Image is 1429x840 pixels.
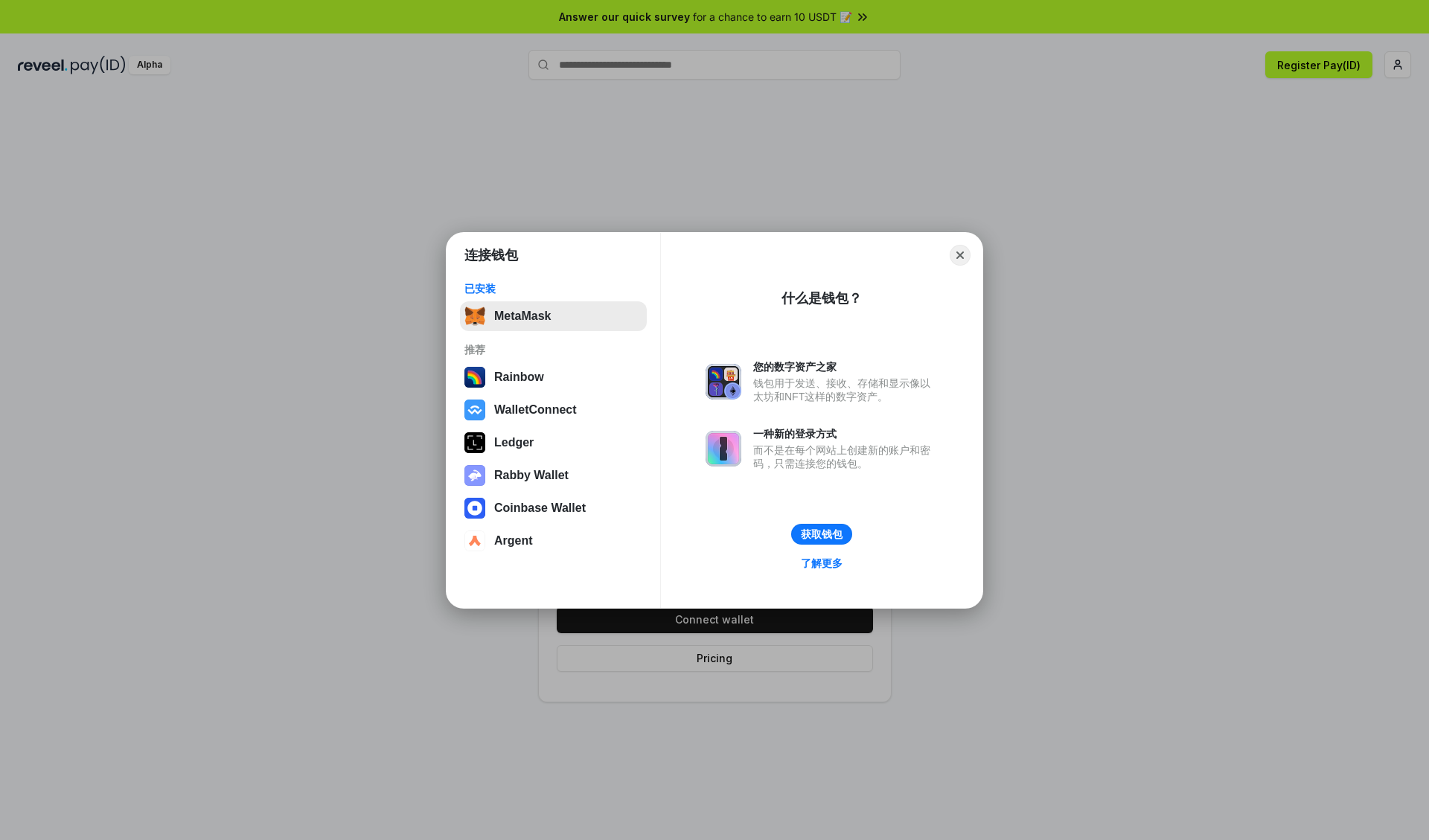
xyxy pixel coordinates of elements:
[460,428,647,458] button: Ledger
[464,432,485,453] img: svg+xml,%3Csvg%20xmlns%3D%22http%3A%2F%2Fwww.w3.org%2F2000%2Fsvg%22%20width%3D%2228%22%20height%3...
[464,246,518,264] h1: 连接钱包
[464,306,485,327] img: svg+xml,%3Csvg%20fill%3D%22none%22%20height%3D%2233%22%20viewBox%3D%220%200%2035%2033%22%20width%...
[464,282,642,295] div: 已安装
[464,367,485,388] img: svg+xml,%3Csvg%20width%3D%22120%22%20height%3D%22120%22%20viewBox%3D%220%200%20120%20120%22%20fil...
[460,395,647,425] button: WalletConnect
[464,530,485,551] img: svg+xml,%3Csvg%20width%3D%2228%22%20height%3D%2228%22%20viewBox%3D%220%200%2028%2028%22%20fill%3D...
[464,343,642,356] div: 推荐
[460,526,647,556] button: Argent
[494,436,534,449] div: Ledger
[460,301,647,331] button: MetaMask
[753,443,938,470] div: 而不是在每个网站上创建新的账户和密码，只需连接您的钱包。
[753,376,938,403] div: 钱包用于发送、接收、存储和显示像以太坊和NFT这样的数字资产。
[781,289,862,307] div: 什么是钱包？
[753,427,938,440] div: 一种新的登录方式
[464,498,485,519] img: svg+xml,%3Csvg%20width%3D%2228%22%20height%3D%2228%22%20viewBox%3D%220%200%2028%2028%22%20fill%3D...
[494,310,551,323] div: MetaMask
[494,403,577,417] div: WalletConnect
[460,362,647,392] button: Rainbow
[950,245,971,266] button: Close
[464,400,485,420] img: svg+xml,%3Csvg%20width%3D%2228%22%20height%3D%2228%22%20viewBox%3D%220%200%2028%2028%22%20fill%3D...
[494,501,586,515] div: Coinbase Wallet
[792,554,851,573] a: 了解更多
[494,469,569,482] div: Rabby Wallet
[460,493,647,523] button: Coinbase Wallet
[706,431,741,467] img: svg+xml,%3Csvg%20xmlns%3D%22http%3A%2F%2Fwww.w3.org%2F2000%2Fsvg%22%20fill%3D%22none%22%20viewBox...
[460,461,647,490] button: Rabby Wallet
[464,465,485,486] img: svg+xml,%3Csvg%20xmlns%3D%22http%3A%2F%2Fwww.w3.org%2F2000%2Fsvg%22%20fill%3D%22none%22%20viewBox...
[801,557,843,570] div: 了解更多
[791,524,852,545] button: 获取钱包
[801,528,843,541] div: 获取钱包
[753,360,938,373] div: 您的数字资产之家
[706,364,741,400] img: svg+xml,%3Csvg%20xmlns%3D%22http%3A%2F%2Fwww.w3.org%2F2000%2Fsvg%22%20fill%3D%22none%22%20viewBox...
[494,534,533,548] div: Argent
[494,371,544,384] div: Rainbow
